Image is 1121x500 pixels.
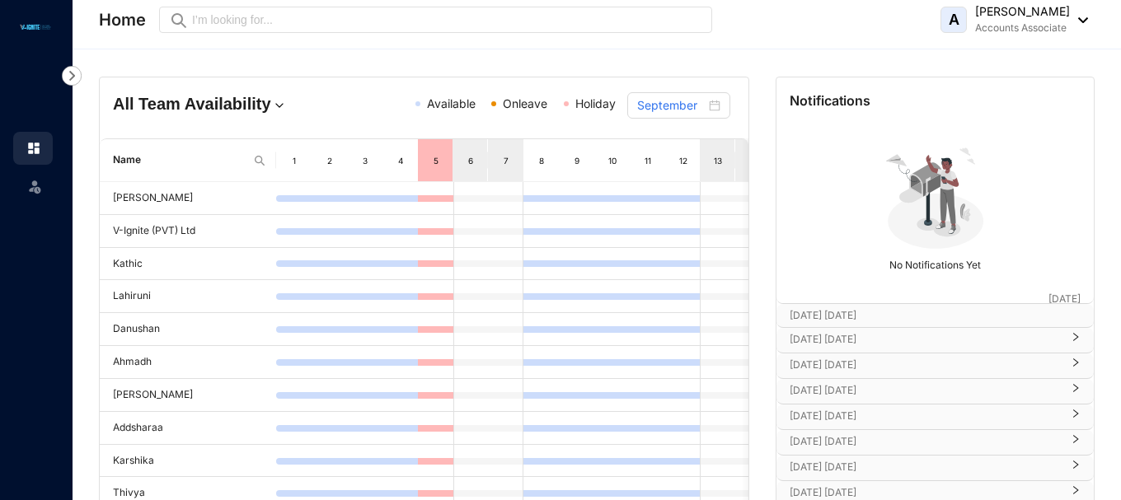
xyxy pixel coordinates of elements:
p: [PERSON_NAME] [975,3,1070,20]
p: [DATE] [DATE] [790,459,1061,475]
div: [DATE] [DATE] [776,404,1094,429]
p: Notifications [790,91,870,110]
span: A [949,12,959,27]
div: [DATE] [DATE] [776,430,1094,455]
span: right [1071,492,1081,495]
td: [PERSON_NAME] [100,182,276,215]
span: right [1071,390,1081,393]
div: 10 [606,152,620,169]
p: No Notifications Yet [781,252,1089,273]
h4: All Team Availability [113,92,320,115]
img: leave-unselected.2934df6273408c3f84d9.svg [26,178,43,194]
p: [DATE] [DATE] [790,433,1061,450]
span: right [1071,415,1081,418]
td: Lahiruni [100,280,276,313]
span: Available [427,96,476,110]
img: no-notification-yet.99f61bb71409b19b567a5111f7a484a1.svg [879,138,992,252]
p: [DATE] [DATE] [790,357,1061,373]
p: [DATE] [DATE] [790,382,1061,399]
img: search.8ce656024d3affaeffe32e5b30621cb7.svg [253,154,266,167]
p: [DATE] [1048,291,1081,307]
td: Danushan [100,313,276,346]
div: 13 [711,152,725,169]
div: [DATE] [DATE] [776,328,1094,353]
div: 4 [394,152,408,169]
span: Onleave [503,96,547,110]
div: 5 [429,152,443,169]
td: Addsharaa [100,412,276,445]
div: 6 [464,152,477,169]
div: 11 [641,152,655,169]
img: logo [16,22,54,32]
p: [DATE] [DATE] [790,307,1048,324]
td: Karshika [100,445,276,478]
span: right [1071,466,1081,470]
span: right [1071,339,1081,342]
div: 7 [500,152,514,169]
img: dropdown-black.8e83cc76930a90b1a4fdb6d089b7bf3a.svg [1070,17,1088,23]
div: [DATE] [DATE][DATE] [776,304,1094,327]
td: V-Ignite (PVT) Ltd [100,215,276,248]
div: [DATE] [DATE] [776,379,1094,404]
div: 14 [747,152,761,169]
img: home.c6720e0a13eba0172344.svg [26,141,41,156]
span: Name [113,152,246,168]
input: I’m looking for... [192,11,702,29]
div: 12 [676,152,690,169]
div: [DATE] [DATE] [776,353,1094,378]
span: right [1071,441,1081,444]
span: right [1071,364,1081,367]
div: [DATE] [DATE] [776,456,1094,480]
p: Home [99,8,146,31]
input: Select month [637,96,706,114]
p: [DATE] [DATE] [790,331,1061,348]
td: Ahmadh [100,346,276,379]
div: 1 [288,152,302,169]
span: Holiday [575,96,616,110]
li: Home [13,132,53,165]
img: dropdown.780994ddfa97fca24b89f58b1de131fa.svg [271,97,288,114]
p: Accounts Associate [975,20,1070,36]
div: 9 [570,152,584,169]
td: [PERSON_NAME] [100,379,276,412]
div: 3 [359,152,373,169]
p: [DATE] [DATE] [790,408,1061,424]
img: nav-icon-right.af6afadce00d159da59955279c43614e.svg [62,66,82,86]
div: 8 [535,152,549,169]
td: Kathic [100,248,276,281]
div: 2 [323,152,337,169]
